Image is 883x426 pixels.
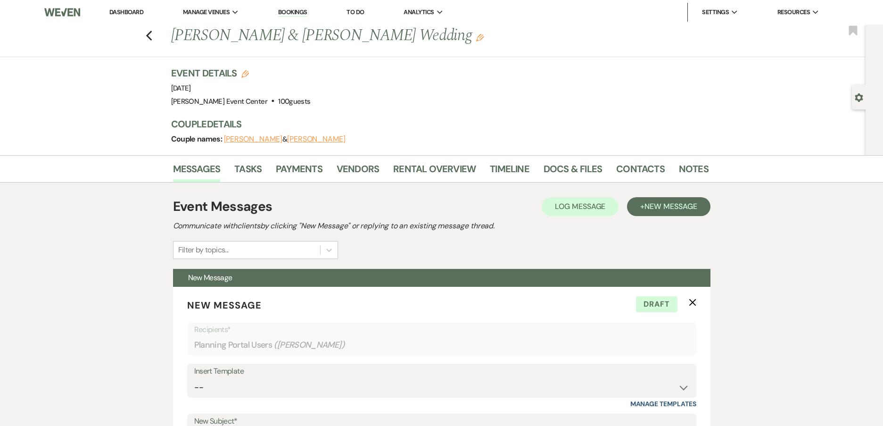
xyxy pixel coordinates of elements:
h1: [PERSON_NAME] & [PERSON_NAME] Wedding [171,25,594,47]
span: New Message [187,299,262,311]
button: [PERSON_NAME] [224,135,282,143]
a: Manage Templates [630,400,696,408]
span: 100 guests [278,97,310,106]
button: Log Message [542,197,619,216]
h3: Couple Details [171,117,699,131]
span: New Message [188,273,232,283]
span: Settings [702,8,729,17]
p: Recipients* [194,324,689,336]
div: Planning Portal Users [194,336,689,354]
span: [DATE] [171,84,191,93]
button: Open lead details [855,92,863,101]
div: Insert Template [194,365,689,378]
a: Payments [276,161,322,182]
span: Log Message [555,201,605,211]
h1: Event Messages [173,197,272,217]
span: Manage Venues [183,8,230,17]
div: Filter by topics... [178,244,229,256]
a: To Do [347,8,364,16]
span: Draft [636,296,677,312]
a: Docs & Files [544,161,602,182]
a: Timeline [490,161,529,182]
a: Messages [173,161,221,182]
h2: Communicate with clients by clicking "New Message" or replying to an existing message thread. [173,220,710,232]
a: Vendors [337,161,379,182]
a: Notes [679,161,709,182]
span: ( [PERSON_NAME] ) [274,339,345,351]
span: & [224,134,346,144]
h3: Event Details [171,67,311,80]
button: Edit [476,33,484,42]
span: Resources [777,8,810,17]
img: Weven Logo [44,2,80,22]
a: Rental Overview [393,161,476,182]
a: Dashboard [109,8,143,16]
span: [PERSON_NAME] Event Center [171,97,267,106]
button: +New Message [627,197,710,216]
a: Tasks [234,161,262,182]
button: [PERSON_NAME] [287,135,346,143]
a: Bookings [278,8,307,17]
span: Couple names: [171,134,224,144]
a: Contacts [616,161,665,182]
span: Analytics [404,8,434,17]
span: New Message [644,201,697,211]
